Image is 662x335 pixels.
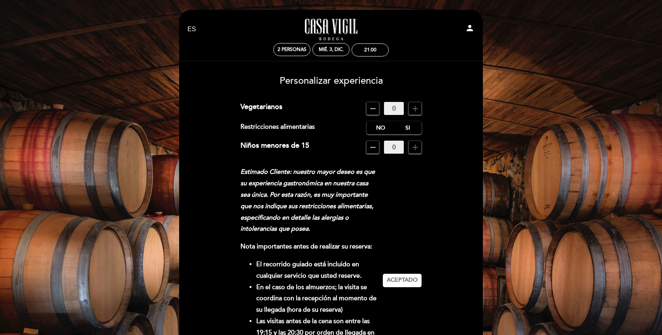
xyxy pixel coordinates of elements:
div: Restricciones alimentarias [240,121,367,134]
div: 21:00 [364,47,376,53]
li: En el caso de los almuerzos; la visita se coordina con la recepción al momento de su llegada (hor... [256,282,377,316]
span: 2 personas [278,47,306,53]
strong: Nota importantes antes de realizar su reserva: [240,243,372,250]
i: person [465,23,475,33]
label: Si [394,121,422,134]
label: No [367,121,394,134]
i: add [410,143,420,152]
button: Aceptado [383,274,422,287]
i: remove [368,104,378,113]
li: El recorrido guiado está incluido en cualquier servicio que usted reserve. [256,259,377,282]
i: remove [368,143,378,152]
i: add [410,104,420,113]
div: Niños menores de 15 [240,141,309,154]
span: Aceptado [387,276,418,284]
button: person [465,23,475,36]
em: Estimado Cliente: nuestro mayor deseo es que su experiencia gastronómica en nuestra casa sea únic... [240,168,375,233]
span: Personalizar experiencia [280,75,383,87]
div: Vegetarianos [240,102,282,115]
div: mié. 3, dic. [319,47,344,53]
a: Casa Vigil - Restaurante [282,19,380,40]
